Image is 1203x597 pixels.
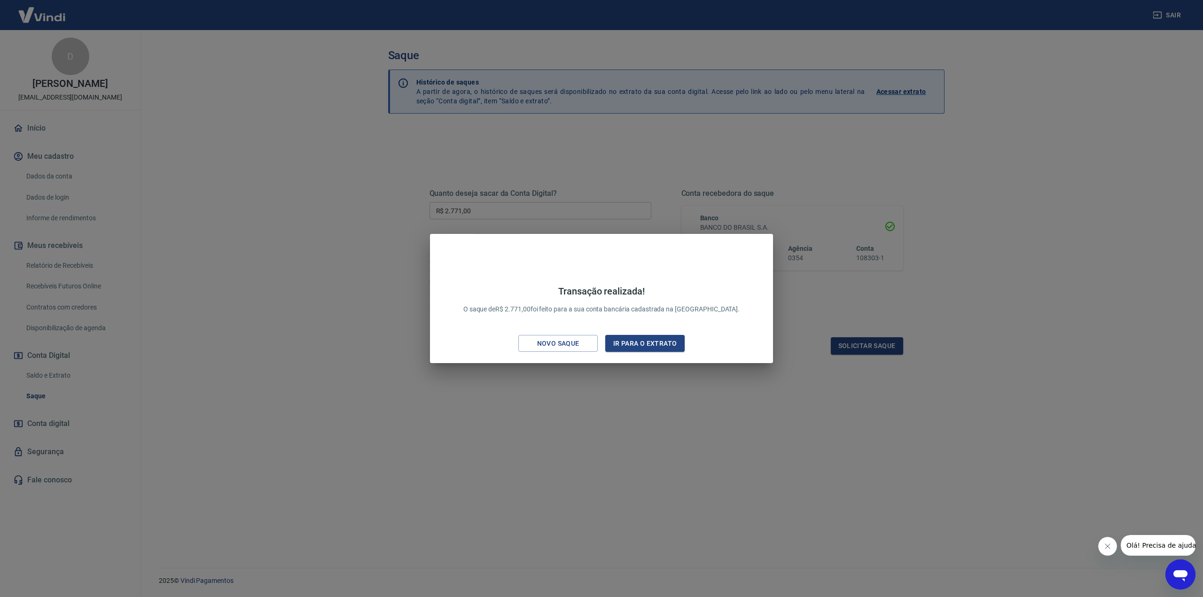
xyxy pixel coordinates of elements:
iframe: Mensagem da empresa [1121,535,1195,556]
button: Ir para o extrato [605,335,685,352]
h4: Transação realizada! [463,286,740,297]
iframe: Fechar mensagem [1098,537,1117,556]
p: O saque de R$ 2.771,00 foi feito para a sua conta bancária cadastrada na [GEOGRAPHIC_DATA]. [463,286,740,314]
button: Novo saque [518,335,598,352]
div: Novo saque [526,338,591,349]
span: Olá! Precisa de ajuda? [6,7,79,14]
iframe: Botão para abrir a janela de mensagens [1165,559,1195,589]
